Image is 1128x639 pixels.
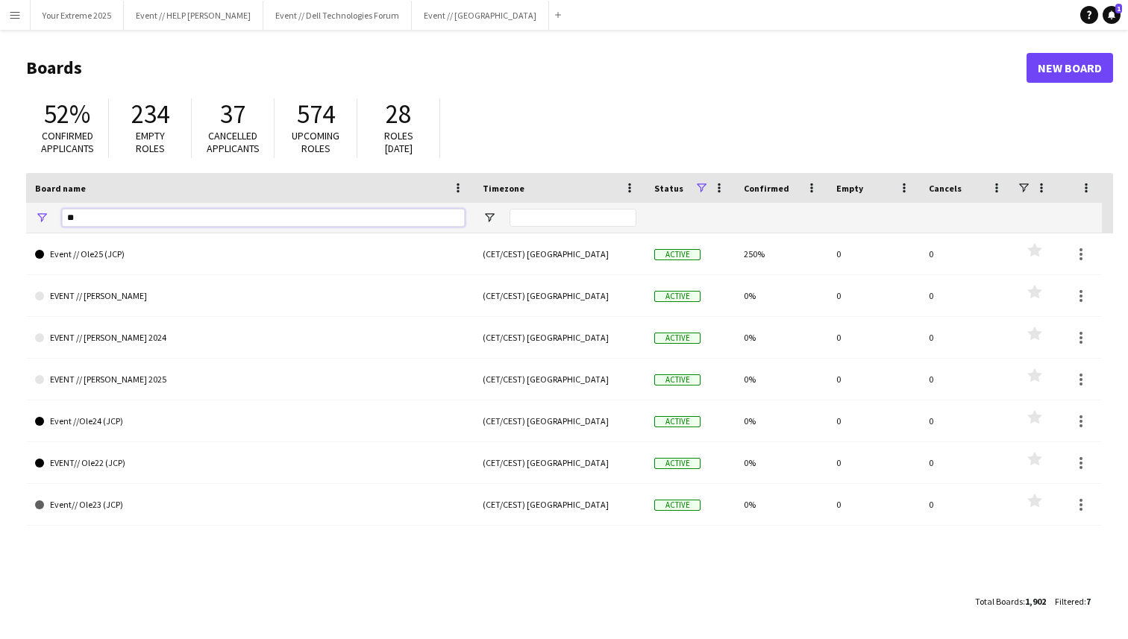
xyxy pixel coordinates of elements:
[827,359,920,400] div: 0
[654,291,701,302] span: Active
[1055,596,1084,607] span: Filtered
[1115,4,1122,13] span: 1
[920,359,1012,400] div: 0
[35,359,465,400] a: EVENT // [PERSON_NAME] 2025
[920,442,1012,483] div: 0
[386,98,411,130] span: 28
[263,1,412,30] button: Event // Dell Technologies Forum
[827,233,920,274] div: 0
[474,400,645,441] div: (CET/CEST) [GEOGRAPHIC_DATA]
[735,317,827,358] div: 0%
[297,98,335,130] span: 574
[827,317,920,358] div: 0
[654,500,701,511] span: Active
[827,275,920,316] div: 0
[836,183,863,194] span: Empty
[920,400,1012,441] div: 0
[654,249,701,260] span: Active
[483,211,496,224] button: Open Filter Menu
[41,129,94,155] span: Confirmed applicants
[62,209,465,227] input: Board name Filter Input
[474,359,645,400] div: (CET/CEST) [GEOGRAPHIC_DATA]
[735,359,827,400] div: 0%
[654,416,701,427] span: Active
[827,400,920,441] div: 0
[929,183,962,194] span: Cancels
[474,484,645,525] div: (CET/CEST) [GEOGRAPHIC_DATA]
[654,458,701,469] span: Active
[483,183,524,194] span: Timezone
[735,233,827,274] div: 250%
[35,400,465,442] a: Event //Ole24 (JCP)
[735,275,827,316] div: 0%
[474,233,645,274] div: (CET/CEST) [GEOGRAPHIC_DATA]
[35,442,465,484] a: EVENT// Ole22 (JCP)
[124,1,263,30] button: Event // HELP [PERSON_NAME]
[510,209,636,227] input: Timezone Filter Input
[35,484,465,526] a: Event// Ole23 (JCP)
[827,484,920,525] div: 0
[920,317,1012,358] div: 0
[744,183,789,194] span: Confirmed
[654,183,683,194] span: Status
[35,183,86,194] span: Board name
[1027,53,1113,83] a: New Board
[1055,587,1091,616] div: :
[975,596,1023,607] span: Total Boards
[920,484,1012,525] div: 0
[654,374,701,385] span: Active
[412,1,549,30] button: Event // [GEOGRAPHIC_DATA]
[44,98,90,130] span: 52%
[35,275,465,317] a: EVENT // [PERSON_NAME]
[735,400,827,441] div: 0%
[292,129,339,155] span: Upcoming roles
[1086,596,1091,607] span: 7
[975,587,1046,616] div: :
[31,1,124,30] button: Your Extreme 2025
[474,317,645,358] div: (CET/CEST) [GEOGRAPHIC_DATA]
[136,129,165,155] span: Empty roles
[827,442,920,483] div: 0
[220,98,245,130] span: 37
[920,275,1012,316] div: 0
[26,57,1027,79] h1: Boards
[1103,6,1121,24] a: 1
[35,233,465,275] a: Event // Ole25 (JCP)
[654,333,701,344] span: Active
[735,442,827,483] div: 0%
[474,442,645,483] div: (CET/CEST) [GEOGRAPHIC_DATA]
[35,317,465,359] a: EVENT // [PERSON_NAME] 2024
[207,129,260,155] span: Cancelled applicants
[131,98,169,130] span: 234
[735,484,827,525] div: 0%
[474,275,645,316] div: (CET/CEST) [GEOGRAPHIC_DATA]
[920,233,1012,274] div: 0
[1025,596,1046,607] span: 1,902
[384,129,413,155] span: Roles [DATE]
[35,211,48,224] button: Open Filter Menu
